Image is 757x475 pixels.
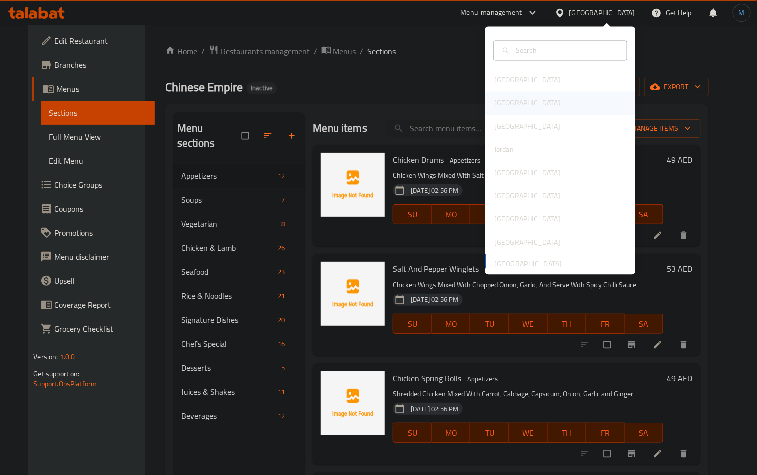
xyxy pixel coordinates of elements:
button: MO [432,423,470,443]
p: Chicken Wings Mixed With Salt Pepper And Chilli Sauce [393,169,663,182]
div: items [274,170,289,182]
span: Sections [368,45,396,57]
div: items [274,314,289,326]
span: Chicken Drums [393,152,444,167]
div: [GEOGRAPHIC_DATA] [494,98,560,109]
span: Chicken Spring Rolls [393,371,461,386]
h6: 53 AED [667,262,693,276]
span: Seafood [181,266,274,278]
span: Choice Groups [54,179,147,191]
h6: 49 AED [667,371,693,385]
div: Soups7 [173,188,305,212]
button: MO [432,314,470,334]
div: Desserts5 [173,356,305,380]
div: Chicken & Lamb26 [173,236,305,260]
img: Salt And Pepper Winglets [321,262,385,326]
span: Appetizers [481,264,519,276]
span: FR [590,317,621,331]
button: WE [509,314,547,334]
span: Coupons [54,203,147,215]
span: MO [436,207,466,222]
span: Inactive [247,84,277,92]
span: Salt And Pepper Winglets [393,261,479,276]
span: Manage items [617,122,693,135]
button: TU [470,314,509,334]
div: Appetizers12 [173,164,305,188]
span: 5 [277,363,289,373]
div: items [274,290,289,302]
div: [GEOGRAPHIC_DATA] [494,167,560,178]
button: FR [586,423,625,443]
span: Signature Dishes [181,314,274,326]
div: Chef's Special16 [173,332,305,356]
span: Desserts [181,362,278,374]
span: Appetizers [463,373,502,385]
div: Soups [181,194,278,206]
button: MO [432,204,470,224]
span: [DATE] 02:56 PM [407,404,462,414]
span: SU [397,426,428,440]
a: Menu disclaimer [32,245,155,269]
span: Beverages [181,410,274,422]
span: 21 [274,291,289,301]
a: Upsell [32,269,155,293]
span: Appetizers [446,155,484,166]
button: delete [673,224,697,246]
a: Edit menu item [653,449,665,459]
span: M [739,7,745,18]
button: Branch-specific-item [621,334,645,356]
a: Support.OpsPlatform [33,377,97,390]
span: TH [552,317,582,331]
a: Menus [32,77,155,101]
div: Beverages12 [173,404,305,428]
span: [DATE] 02:56 PM [407,295,462,304]
div: Inactive [247,82,277,94]
span: 1.0.0 [60,350,75,363]
button: SA [625,423,663,443]
span: Edit Menu [49,155,147,167]
h2: Menu items [313,121,367,136]
span: Menus [333,45,356,57]
span: Chicken & Lamb [181,242,274,254]
div: [GEOGRAPHIC_DATA] [494,191,560,202]
button: delete [673,443,697,465]
span: 20 [274,315,289,325]
span: 12 [274,171,289,181]
div: Rice & Noodles [181,290,274,302]
div: Seafood23 [173,260,305,284]
span: FR [590,426,621,440]
span: Restaurants management [221,45,310,57]
div: Juices & Shakes11 [173,380,305,404]
input: search [386,120,504,137]
li: / [360,45,364,57]
span: SA [629,317,659,331]
div: items [274,266,289,278]
span: Promotions [54,227,147,239]
a: Edit Menu [41,149,155,173]
span: Chef's Special [181,338,274,350]
button: Manage items [609,119,701,138]
span: 26 [274,243,289,253]
div: Rice & Noodles21 [173,284,305,308]
span: 12 [274,411,289,421]
span: Select to update [598,444,619,463]
a: Home [165,45,197,57]
div: Vegetarian8 [173,212,305,236]
a: Branches [32,53,155,77]
button: SU [393,204,432,224]
div: Signature Dishes20 [173,308,305,332]
div: Juices & Shakes [181,386,274,398]
span: 16 [274,339,289,349]
span: Sort sections [257,125,281,147]
button: Branch-specific-item [621,443,645,465]
button: SA [625,314,663,334]
button: WE [509,423,547,443]
span: SU [397,317,428,331]
a: Restaurants management [209,45,310,58]
span: [DATE] 02:56 PM [407,186,462,195]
